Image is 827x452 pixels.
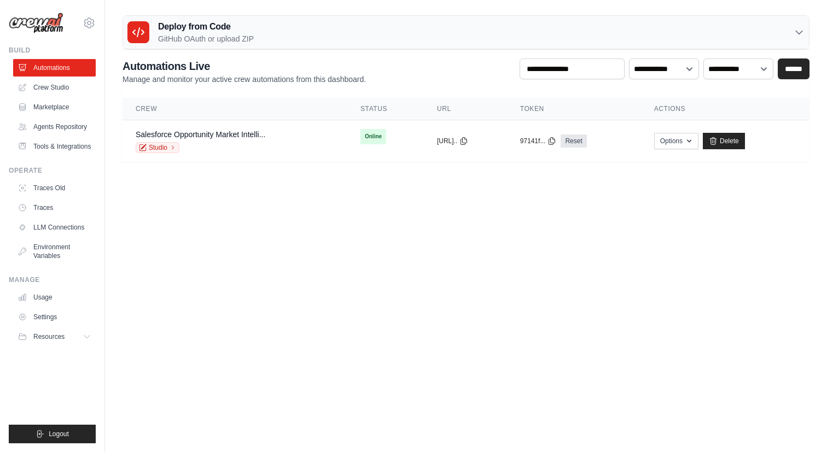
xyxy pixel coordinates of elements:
[136,130,265,139] a: Salesforce Opportunity Market Intelli...
[13,59,96,77] a: Automations
[13,79,96,96] a: Crew Studio
[9,275,96,284] div: Manage
[123,98,347,120] th: Crew
[347,98,424,120] th: Status
[123,58,366,74] h2: Automations Live
[9,13,63,34] img: Logo
[9,46,96,55] div: Build
[520,137,557,145] button: 97141f...
[703,133,745,149] a: Delete
[641,98,809,120] th: Actions
[136,142,179,153] a: Studio
[33,332,65,341] span: Resources
[13,308,96,326] a: Settings
[9,166,96,175] div: Operate
[13,199,96,216] a: Traces
[360,129,386,144] span: Online
[158,33,254,44] p: GitHub OAuth or upload ZIP
[13,289,96,306] a: Usage
[13,179,96,197] a: Traces Old
[13,219,96,236] a: LLM Connections
[123,74,366,85] p: Manage and monitor your active crew automations from this dashboard.
[13,98,96,116] a: Marketplace
[654,133,698,149] button: Options
[424,98,507,120] th: URL
[49,430,69,438] span: Logout
[561,134,586,148] a: Reset
[13,118,96,136] a: Agents Repository
[13,238,96,265] a: Environment Variables
[9,425,96,443] button: Logout
[158,20,254,33] h3: Deploy from Code
[13,328,96,345] button: Resources
[507,98,641,120] th: Token
[13,138,96,155] a: Tools & Integrations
